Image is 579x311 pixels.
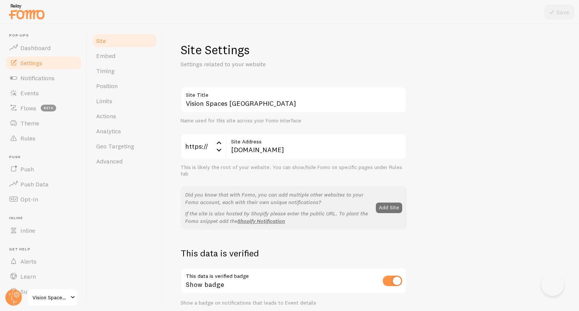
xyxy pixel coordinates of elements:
[226,133,407,146] label: Site Address
[5,223,82,238] a: Inline
[96,52,115,59] span: Embed
[9,33,82,38] span: Pop-ups
[376,203,402,213] button: Add Site
[8,2,46,21] img: fomo-relay-logo-orange.svg
[181,164,407,177] div: This is likely the root of your website. You can show/hide Fomo on specific pages under Rules tab
[20,195,38,203] span: Opt-In
[96,97,112,105] span: Limits
[20,44,51,52] span: Dashboard
[5,177,82,192] a: Push Data
[96,37,106,44] span: Site
[5,116,82,131] a: Theme
[92,123,158,139] a: Analytics
[92,154,158,169] a: Advanced
[185,191,371,206] p: Did you know that with Fomo, you can add multiple other websites to your Fomo account, each with ...
[20,89,39,97] span: Events
[20,134,35,142] span: Rules
[5,40,82,55] a: Dashboard
[181,268,407,295] div: Show badge
[92,139,158,154] a: Geo Targeting
[96,67,115,75] span: Timing
[181,300,407,306] div: Show a badge on notifications that leads to Event details
[20,227,35,234] span: Inline
[181,247,407,259] h2: This data is verified
[181,42,407,58] h1: Site Settings
[92,108,158,123] a: Actions
[5,254,82,269] a: Alerts
[20,165,34,173] span: Push
[96,82,118,90] span: Position
[20,59,42,67] span: Settings
[5,284,82,299] a: Support
[20,288,43,295] span: Support
[96,127,121,135] span: Analytics
[20,74,55,82] span: Notifications
[181,60,361,69] p: Settings related to your website
[32,293,68,302] span: Vision Spaces [GEOGRAPHIC_DATA]
[9,155,82,160] span: Push
[92,93,158,108] a: Limits
[5,192,82,207] a: Opt-In
[181,87,407,99] label: Site Title
[5,269,82,284] a: Learn
[5,131,82,146] a: Rules
[9,216,82,221] span: Inline
[96,112,116,120] span: Actions
[92,63,158,78] a: Timing
[20,273,36,280] span: Learn
[20,104,36,112] span: Flows
[20,258,37,265] span: Alerts
[181,133,226,160] div: https://
[185,210,371,225] p: If the site is also hosted by Shopify please enter the public URL. To plant the Fomo snippet add the
[41,105,56,111] span: beta
[5,55,82,70] a: Settings
[9,247,82,252] span: Get Help
[5,162,82,177] a: Push
[5,101,82,116] a: Flows beta
[5,85,82,101] a: Events
[96,142,134,150] span: Geo Targeting
[5,70,82,85] a: Notifications
[27,288,78,306] a: Vision Spaces [GEOGRAPHIC_DATA]
[20,119,39,127] span: Theme
[92,78,158,93] a: Position
[181,117,407,124] div: Name used for this site across your Fomo interface
[237,218,285,224] a: Shopify Notification
[20,180,49,188] span: Push Data
[96,157,123,165] span: Advanced
[226,133,407,160] input: myhonestcompany.com
[541,273,564,296] iframe: Help Scout Beacon - Open
[92,48,158,63] a: Embed
[92,33,158,48] a: Site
